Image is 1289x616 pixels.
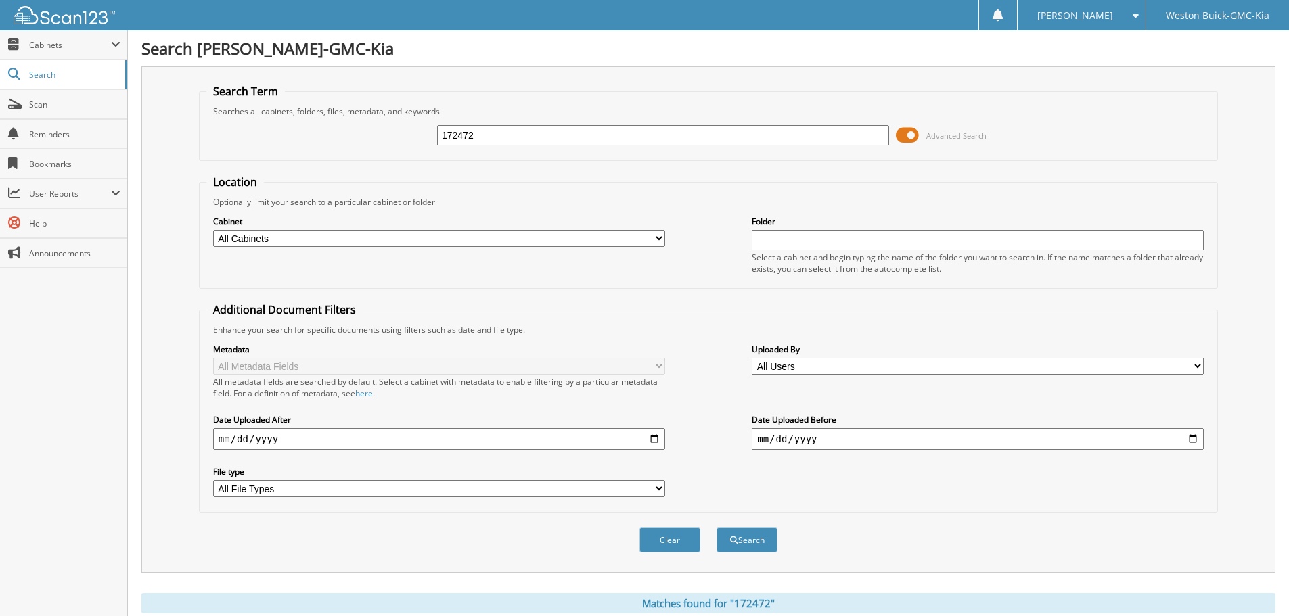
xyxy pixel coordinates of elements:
[752,216,1204,227] label: Folder
[213,216,665,227] label: Cabinet
[14,6,115,24] img: scan123-logo-white.svg
[752,414,1204,425] label: Date Uploaded Before
[1166,11,1269,20] span: Weston Buick-GMC-Kia
[639,527,700,552] button: Clear
[206,302,363,317] legend: Additional Document Filters
[206,324,1211,335] div: Enhance your search for specific documents using filters such as date and file type.
[206,105,1211,117] div: Searches all cabinets, folders, files, metadata, and keywords
[213,466,665,477] label: File type
[29,39,111,51] span: Cabinets
[29,247,120,259] span: Announcements
[1221,551,1289,616] iframe: Chat Widget
[206,196,1211,208] div: Optionally limit your search to a particular cabinet or folder
[206,174,264,189] legend: Location
[206,84,285,99] legend: Search Term
[29,158,120,170] span: Bookmarks
[1037,11,1113,20] span: [PERSON_NAME]
[752,428,1204,450] input: end
[213,414,665,425] label: Date Uploaded After
[355,387,373,399] a: here
[213,376,665,399] div: All metadata fields are searched by default. Select a cabinet with metadata to enable filtering b...
[752,343,1204,355] label: Uploaded By
[29,218,120,229] span: Help
[717,527,777,552] button: Search
[926,131,987,141] span: Advanced Search
[752,252,1204,275] div: Select a cabinet and begin typing the name of the folder you want to search in. If the name match...
[213,428,665,450] input: start
[29,69,118,80] span: Search
[141,37,1275,60] h1: Search [PERSON_NAME]-GMC-Kia
[29,188,111,199] span: User Reports
[29,128,120,140] span: Reminders
[141,593,1275,613] div: Matches found for "172472"
[213,343,665,355] label: Metadata
[29,99,120,110] span: Scan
